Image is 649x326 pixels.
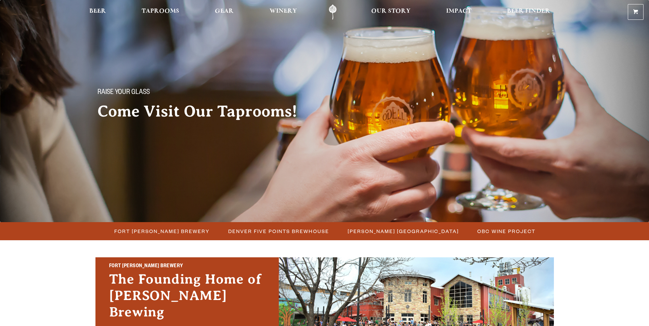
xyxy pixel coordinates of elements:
[85,4,111,20] a: Beer
[265,4,301,20] a: Winery
[477,226,535,236] span: OBC Wine Project
[320,4,346,20] a: Odell Home
[348,226,459,236] span: [PERSON_NAME] [GEOGRAPHIC_DATA]
[367,4,415,20] a: Our Story
[215,9,234,14] span: Gear
[473,226,539,236] a: OBC Wine Project
[507,9,550,14] span: Beer Finder
[343,226,462,236] a: [PERSON_NAME] [GEOGRAPHIC_DATA]
[142,9,179,14] span: Taprooms
[210,4,238,20] a: Gear
[89,9,106,14] span: Beer
[98,89,150,97] span: Raise your glass
[110,226,213,236] a: Fort [PERSON_NAME] Brewery
[114,226,210,236] span: Fort [PERSON_NAME] Brewery
[137,4,184,20] a: Taprooms
[270,9,297,14] span: Winery
[442,4,476,20] a: Impact
[503,4,555,20] a: Beer Finder
[224,226,333,236] a: Denver Five Points Brewhouse
[228,226,329,236] span: Denver Five Points Brewhouse
[98,103,311,120] h2: Come Visit Our Taprooms!
[109,262,265,271] h2: Fort [PERSON_NAME] Brewery
[371,9,411,14] span: Our Story
[446,9,471,14] span: Impact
